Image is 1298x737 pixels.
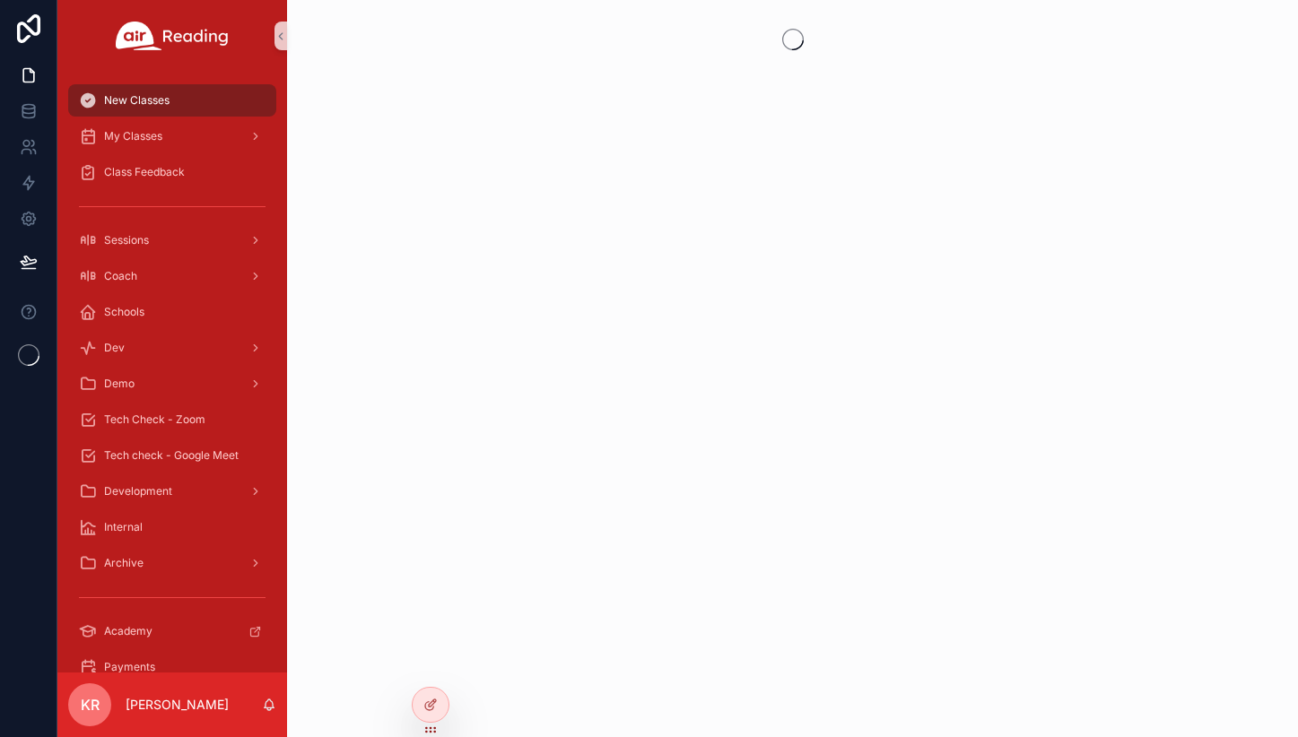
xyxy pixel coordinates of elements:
a: Dev [68,332,276,364]
span: Coach [104,269,137,283]
span: Dev [104,341,125,355]
span: Development [104,484,172,499]
a: Sessions [68,224,276,256]
a: Payments [68,651,276,683]
span: Payments [104,660,155,674]
a: Archive [68,547,276,579]
span: Schools [104,305,144,319]
span: Internal [104,520,143,534]
a: Demo [68,368,276,400]
span: Tech Check - Zoom [104,412,205,427]
span: New Classes [104,93,170,108]
a: Tech Check - Zoom [68,403,276,436]
a: Academy [68,615,276,647]
a: My Classes [68,120,276,152]
span: Sessions [104,233,149,247]
a: Class Feedback [68,156,276,188]
a: Coach [68,260,276,292]
span: Demo [104,377,135,391]
a: Development [68,475,276,507]
a: Internal [68,511,276,543]
a: Tech check - Google Meet [68,439,276,472]
span: Academy [104,624,152,638]
div: scrollable content [57,72,287,672]
a: New Classes [68,84,276,117]
span: Tech check - Google Meet [104,448,239,463]
span: Class Feedback [104,165,185,179]
span: Archive [104,556,144,570]
span: KR [81,694,100,715]
a: Schools [68,296,276,328]
p: [PERSON_NAME] [126,696,229,714]
span: My Classes [104,129,162,143]
img: App logo [116,22,229,50]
